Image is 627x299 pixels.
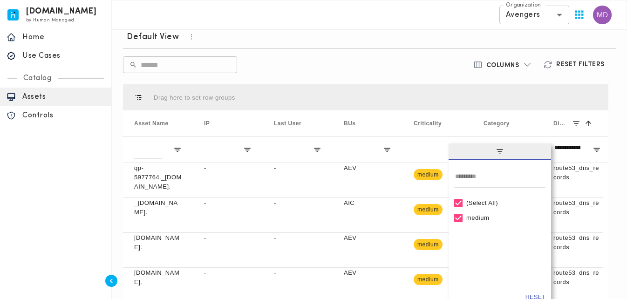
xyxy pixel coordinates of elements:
span: medium [414,199,443,220]
p: route53_dns_records [553,163,601,182]
div: medium [466,214,542,221]
button: Open Filter Menu [173,146,182,154]
p: - [274,268,321,278]
input: Search filter values [454,170,545,188]
span: Criticality [414,120,442,127]
p: - [274,163,321,173]
span: Category [484,120,510,127]
span: filter [449,143,551,160]
div: Avengers [499,6,569,24]
button: Reset Filters [538,56,612,73]
p: - [274,198,321,208]
div: Row Groups [154,94,235,101]
p: - [204,233,252,243]
p: _[DOMAIN_NAME]. [134,198,182,217]
input: Asset Name Filter Input [134,141,162,159]
button: Open Filter Menu [313,146,321,154]
button: User [589,2,615,28]
span: Discovery Source [553,120,568,127]
div: Filter List [449,196,551,225]
p: AEV [344,233,391,243]
span: Last User [274,120,301,127]
p: AEV [344,163,391,173]
img: Marc Daniel Jamindang [593,6,612,24]
span: by Human Managed [26,18,74,23]
img: invicta.io [7,9,19,20]
p: [DOMAIN_NAME]. [134,233,182,252]
p: Catalog [17,74,58,83]
p: route53_dns_records [553,268,601,287]
p: route53_dns_records [553,198,601,217]
p: AEV [344,268,391,278]
span: medium [414,234,443,255]
p: - [204,268,252,278]
p: Controls [22,111,105,120]
p: [DOMAIN_NAME]. [134,268,182,287]
p: - [274,233,321,243]
span: Drag here to set row groups [154,94,235,101]
p: Home [22,33,105,42]
h6: Columns [486,61,519,70]
p: AIC [344,198,391,208]
p: - [204,198,252,208]
p: Use Cases [22,51,105,61]
label: Organization [506,1,541,9]
button: Open Filter Menu [593,146,601,154]
h6: Reset Filters [556,61,605,69]
p: Assets [22,92,105,102]
span: medium [414,164,443,185]
span: Asset Name [134,120,169,127]
p: - [204,163,252,173]
p: qp-5977764._[DOMAIN_NAME]. [134,163,182,191]
button: Open Filter Menu [383,146,391,154]
span: IP [204,120,210,127]
button: Open Filter Menu [243,146,252,154]
div: (Select All) [466,199,542,206]
p: route53_dns_records [553,233,601,252]
span: medium [414,269,443,290]
h6: [DOMAIN_NAME] [26,8,97,15]
span: BUs [344,120,356,127]
button: Columns [468,56,538,73]
h6: Default View [127,32,179,43]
